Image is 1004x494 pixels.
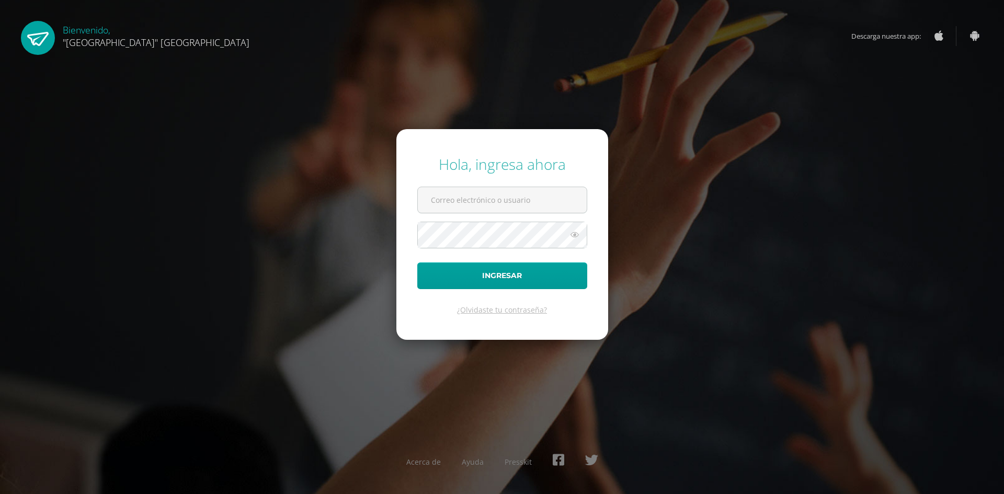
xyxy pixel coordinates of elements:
[63,36,249,49] span: "[GEOGRAPHIC_DATA]" [GEOGRAPHIC_DATA]
[457,305,547,315] a: ¿Olvidaste tu contraseña?
[851,26,931,46] span: Descarga nuestra app:
[63,21,249,49] div: Bienvenido,
[418,187,587,213] input: Correo electrónico o usuario
[417,262,587,289] button: Ingresar
[462,457,484,467] a: Ayuda
[417,154,587,174] div: Hola, ingresa ahora
[505,457,532,467] a: Presskit
[406,457,441,467] a: Acerca de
